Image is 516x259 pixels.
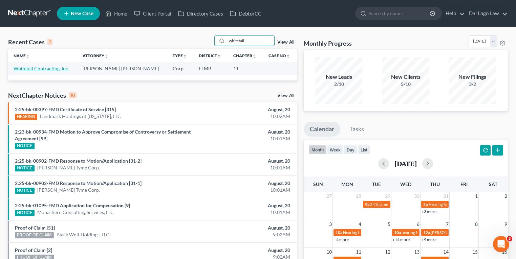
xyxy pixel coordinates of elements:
span: 9a [365,202,369,207]
div: 1 [47,39,52,45]
div: August, 20 [203,106,290,113]
a: 2:25-bk-00397-FMD Certificate of Service [315] [15,107,116,112]
div: August, 20 [203,225,290,231]
input: Search by name... [227,36,274,46]
a: View All [277,93,294,98]
a: DebtorCC [227,7,265,20]
i: unfold_more [104,54,108,58]
div: NOTICE [15,188,35,194]
span: 3 [328,220,332,228]
span: 5 [387,220,391,228]
td: FLMB [193,62,228,75]
a: +4 more [334,237,349,242]
span: 7 [445,220,449,228]
button: week [327,145,344,154]
span: 31 [443,192,449,200]
span: 4 [358,220,362,228]
div: New Filings [449,73,496,81]
a: Client Portal [131,7,175,20]
i: unfold_more [252,54,256,58]
button: list [358,145,370,154]
span: 2 [504,192,508,200]
span: 3 [507,236,512,241]
a: Landmark Holdings of [US_STATE], LLC [40,113,121,120]
td: 11 [228,62,263,75]
a: Attorneyunfold_more [83,53,108,58]
div: August, 20 [203,180,290,187]
input: Search by name... [369,7,431,20]
div: August, 20 [203,158,290,164]
div: 10:02AM [203,113,290,120]
div: 10:01AM [203,135,290,142]
span: Mon [341,181,353,187]
div: PROOF OF CLAIM [15,232,54,238]
span: 6 [416,220,420,228]
span: 1 [474,192,478,200]
div: 10 [69,92,77,98]
a: 2:25-bk-00902-FMD Response to Motion/Application [31-1] [15,180,142,186]
span: Tue [372,181,381,187]
a: Nameunfold_more [14,53,30,58]
span: 2p [423,202,428,207]
i: unfold_more [26,54,30,58]
span: 14 [443,248,449,256]
h2: [DATE] [394,160,417,167]
a: Case Nounfold_more [268,53,290,58]
span: 11 [355,248,362,256]
span: 27 [326,192,332,200]
div: NOTICE [15,143,35,149]
div: Recent Cases [8,38,52,46]
a: Whitetail Contracting, Inc. [14,66,69,71]
a: [PERSON_NAME] Tyme Corp. [37,187,100,193]
span: 8 [474,220,478,228]
td: [PERSON_NAME] [PERSON_NAME] [77,62,168,75]
a: View All [277,40,294,45]
a: Home [102,7,131,20]
a: Proof of Claim [2] [15,247,52,253]
button: day [344,145,358,154]
span: Thu [430,181,440,187]
div: 2/10 [315,81,363,88]
div: 10:01AM [203,164,290,171]
a: Monastiero Consulting Services, LLC [37,209,114,216]
a: Proof of Claim [51] [15,225,55,231]
a: Typeunfold_more [173,53,187,58]
div: NOTICE [15,210,35,216]
span: 12a [423,230,430,235]
i: unfold_more [217,54,221,58]
a: Calendar [304,122,340,137]
a: 2:25-bk-01095-FMD Application for Compensation [9] [15,203,130,208]
span: Fri [460,181,468,187]
a: +3 more [422,209,436,214]
span: Sun [313,181,323,187]
div: New Clients [382,73,429,81]
span: 28 [355,192,362,200]
div: August, 20 [203,247,290,254]
a: Chapterunfold_more [233,53,256,58]
iframe: Intercom live chat [493,236,509,252]
button: month [308,145,327,154]
a: Help [442,7,465,20]
h3: Monthly Progress [304,39,352,47]
div: August, 20 [203,128,290,135]
span: Sat [489,181,497,187]
a: Dal Lago Law [466,7,508,20]
a: +9 more [422,237,436,242]
div: NextChapter Notices [8,91,77,99]
div: 9:02AM [203,231,290,238]
span: 9 [504,220,508,228]
span: 10a [336,230,342,235]
div: 10:01AM [203,209,290,216]
a: Districtunfold_more [199,53,221,58]
span: Hearing for [429,202,449,207]
span: Hearing for [343,230,363,235]
span: 12 [384,248,391,256]
div: 5/10 [382,81,429,88]
span: 341(a) meeting for [370,202,403,207]
div: New Leads [315,73,363,81]
span: 13 [413,248,420,256]
a: Tasks [343,122,370,137]
div: NOTICE [15,165,35,171]
div: 10:01AM [203,187,290,193]
a: +14 more [392,237,410,242]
